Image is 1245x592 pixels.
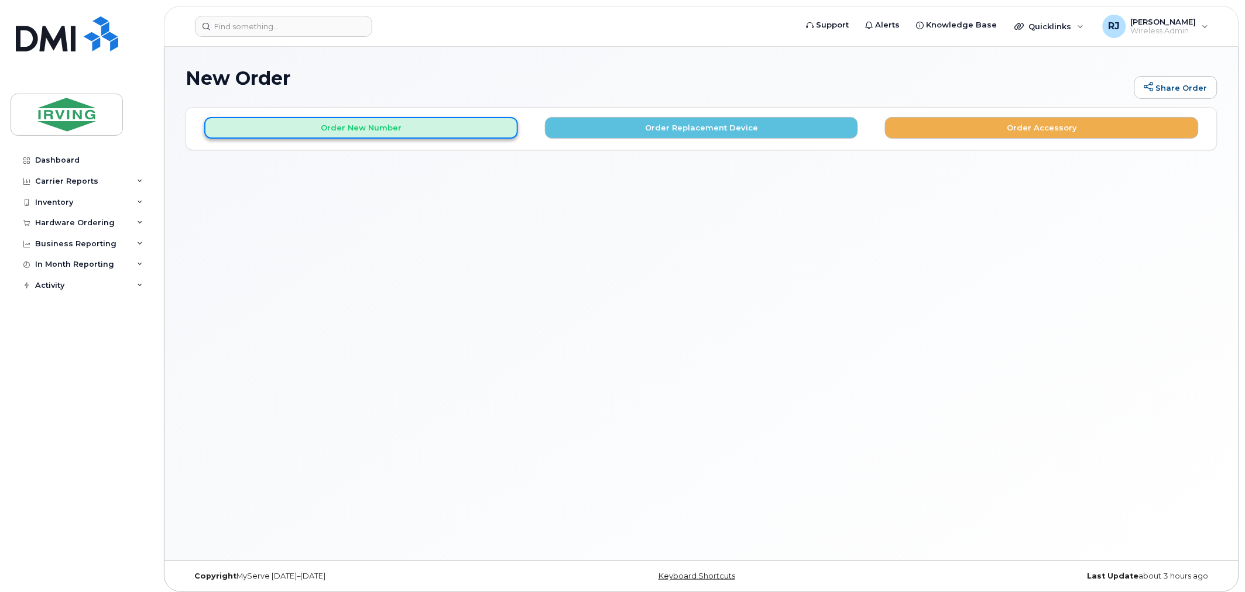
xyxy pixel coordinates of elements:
[194,572,236,580] strong: Copyright
[545,117,859,139] button: Order Replacement Device
[204,117,518,139] button: Order New Number
[873,572,1217,581] div: about 3 hours ago
[186,68,1129,88] h1: New Order
[1134,76,1217,99] a: Share Order
[885,117,1199,139] button: Order Accessory
[1088,572,1139,580] strong: Last Update
[658,572,735,580] a: Keyboard Shortcuts
[186,572,530,581] div: MyServe [DATE]–[DATE]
